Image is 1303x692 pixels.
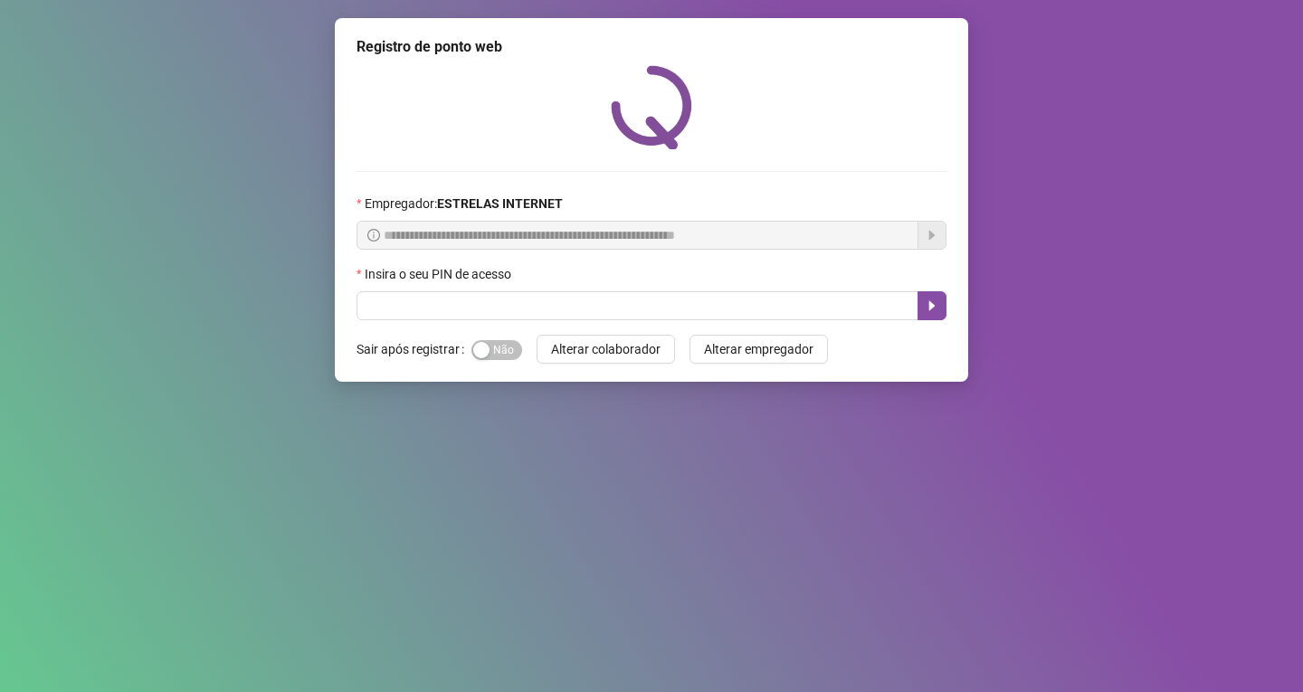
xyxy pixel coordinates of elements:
span: Alterar empregador [704,339,813,359]
strong: ESTRELAS INTERNET [437,196,563,211]
label: Insira o seu PIN de acesso [357,264,523,284]
span: Empregador : [365,194,563,213]
span: Alterar colaborador [551,339,661,359]
div: Registro de ponto web [357,36,946,58]
button: Alterar empregador [690,335,828,364]
button: Alterar colaborador [537,335,675,364]
label: Sair após registrar [357,335,471,364]
span: info-circle [367,229,380,242]
span: caret-right [925,299,939,313]
img: QRPoint [611,65,692,149]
